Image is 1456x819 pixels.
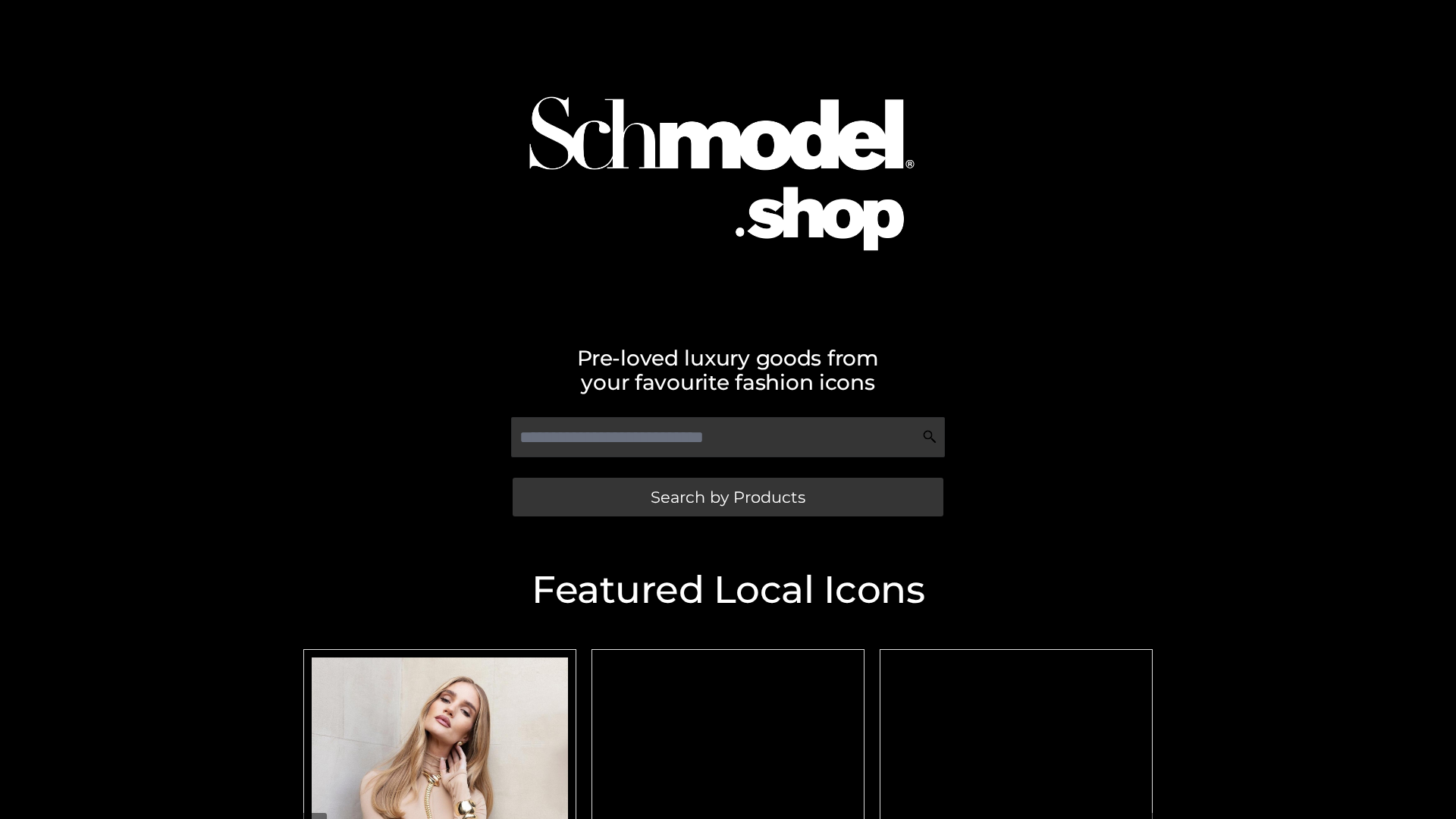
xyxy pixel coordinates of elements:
a: Search by Products [513,478,943,516]
img: Search Icon [922,429,937,444]
h2: Pre-loved luxury goods from your favourite fashion icons [296,346,1160,394]
span: Search by Products [651,489,805,505]
h2: Featured Local Icons​ [296,571,1160,609]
